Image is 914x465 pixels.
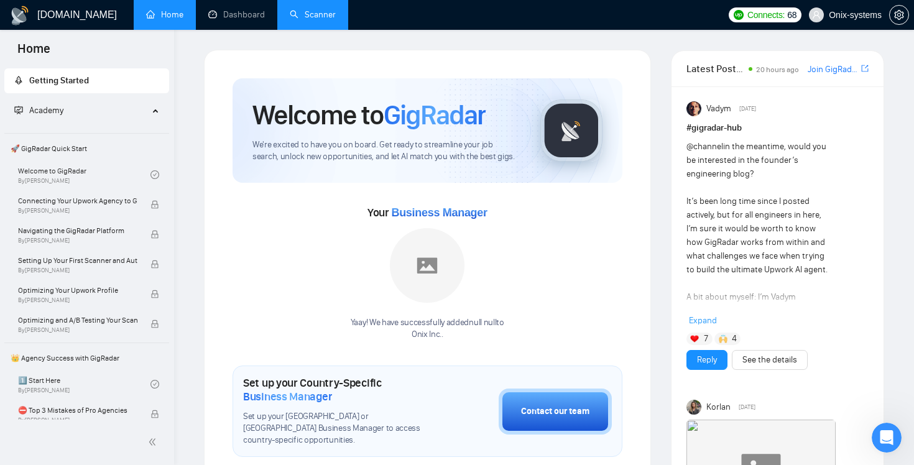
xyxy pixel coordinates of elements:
[18,404,137,417] span: ⛔ Top 3 Mistakes of Pro Agencies
[732,333,737,345] span: 4
[889,10,909,20] a: setting
[150,290,159,298] span: lock
[18,207,137,214] span: By [PERSON_NAME]
[739,103,756,114] span: [DATE]
[686,61,746,76] span: Latest Posts from the GigRadar Community
[872,423,902,453] iframe: Intercom live chat
[150,380,159,389] span: check-circle
[890,10,908,20] span: setting
[18,195,137,207] span: Connecting Your Upwork Agency to GigRadar
[812,11,821,19] span: user
[252,139,520,163] span: We're excited to have you on board. Get ready to streamline your job search, unlock new opportuni...
[146,9,183,20] a: homeHome
[351,317,504,341] div: Yaay! We have successfully added null null to
[706,400,731,414] span: Korlan
[7,40,60,66] span: Home
[29,75,89,86] span: Getting Started
[150,320,159,328] span: lock
[739,402,755,413] span: [DATE]
[742,353,797,367] a: See the details
[719,334,727,343] img: 🙌
[29,105,63,116] span: Academy
[10,6,30,25] img: logo
[18,326,137,334] span: By [PERSON_NAME]
[391,206,487,219] span: Business Manager
[686,400,701,415] img: Korlan
[384,98,486,132] span: GigRadar
[889,5,909,25] button: setting
[290,9,336,20] a: searchScanner
[747,8,785,22] span: Connects:
[686,350,727,370] button: Reply
[252,98,486,132] h1: Welcome to
[706,102,731,116] span: Vadym
[243,376,436,403] h1: Set up your Country-Specific
[18,224,137,237] span: Navigating the GigRadar Platform
[18,314,137,326] span: Optimizing and A/B Testing Your Scanner for Better Results
[14,105,63,116] span: Academy
[367,206,487,219] span: Your
[208,9,265,20] a: dashboardDashboard
[18,237,137,244] span: By [PERSON_NAME]
[18,267,137,274] span: By [PERSON_NAME]
[18,284,137,297] span: Optimizing Your Upwork Profile
[686,121,869,135] h1: # gigradar-hub
[18,417,137,424] span: By [PERSON_NAME]
[6,136,168,161] span: 🚀 GigRadar Quick Start
[150,200,159,209] span: lock
[150,410,159,418] span: lock
[351,329,504,341] p: Onix Inc. .
[704,333,708,345] span: 7
[150,260,159,269] span: lock
[540,99,602,162] img: gigradar-logo.png
[243,411,436,446] span: Set up your [GEOGRAPHIC_DATA] or [GEOGRAPHIC_DATA] Business Manager to access country-specific op...
[808,63,859,76] a: Join GigRadar Slack Community
[734,10,744,20] img: upwork-logo.png
[732,350,808,370] button: See the details
[4,68,169,93] li: Getting Started
[18,371,150,398] a: 1️⃣ Start HereBy[PERSON_NAME]
[390,228,464,303] img: placeholder.png
[686,141,723,152] span: @channel
[18,254,137,267] span: Setting Up Your First Scanner and Auto-Bidder
[18,297,137,304] span: By [PERSON_NAME]
[6,346,168,371] span: 👑 Agency Success with GigRadar
[150,230,159,239] span: lock
[18,161,150,188] a: Welcome to GigRadarBy[PERSON_NAME]
[690,334,699,343] img: ❤️
[14,106,23,114] span: fund-projection-screen
[861,63,869,73] span: export
[148,436,160,448] span: double-left
[150,170,159,179] span: check-circle
[689,315,717,326] span: Expand
[787,8,796,22] span: 68
[499,389,612,435] button: Contact our team
[686,101,701,116] img: Vadym
[697,353,717,367] a: Reply
[243,390,332,403] span: Business Manager
[861,63,869,75] a: export
[756,65,799,74] span: 20 hours ago
[14,76,23,85] span: rocket
[521,405,589,418] div: Contact our team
